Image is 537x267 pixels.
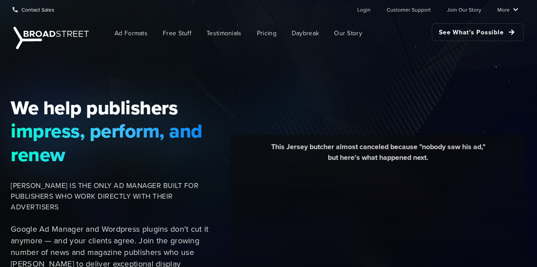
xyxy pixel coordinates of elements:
[292,29,319,38] span: Daybreak
[447,0,481,18] a: Join Our Story
[257,29,277,38] span: Pricing
[250,23,283,43] a: Pricing
[94,19,524,48] nav: Main
[156,23,198,43] a: Free Stuff
[11,96,214,119] span: We help publishers
[200,23,248,43] a: Testimonials
[11,119,214,166] span: impress, perform, and renew
[207,29,242,38] span: Testimonials
[163,29,191,38] span: Free Stuff
[11,180,214,213] span: [PERSON_NAME] IS THE ONLY AD MANAGER BUILT FOR PUBLISHERS WHO WORK DIRECTLY WITH THEIR ADVERTISERS
[108,23,154,43] a: Ad Formats
[387,0,431,18] a: Customer Support
[13,27,89,49] img: Broadstreet | The Ad Manager for Small Publishers
[285,23,326,43] a: Daybreak
[497,0,518,18] a: More
[12,0,54,18] a: Contact Sales
[237,142,520,170] div: This Jersey butcher almost canceled because "nobody saw his ad," but here's what happened next.
[334,29,362,38] span: Our Story
[115,29,148,38] span: Ad Formats
[327,23,369,43] a: Our Story
[357,0,371,18] a: Login
[432,23,524,41] a: See What's Possible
